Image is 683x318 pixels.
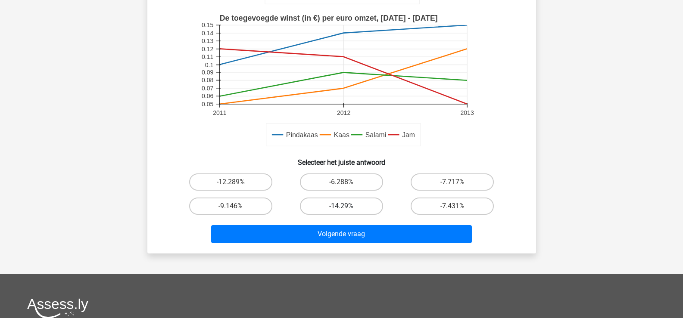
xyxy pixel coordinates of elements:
[161,151,522,167] h6: Selecteer het juiste antwoord
[460,109,474,116] text: 2013
[219,14,437,22] text: De toegevoegde winst (in €) per euro omzet, [DATE] - [DATE]
[201,30,213,37] text: 0.14
[365,131,386,139] text: Salami
[334,131,349,139] text: Kaas
[201,46,213,52] text: 0.12
[201,101,213,108] text: 0.05
[201,85,213,92] text: 0.07
[205,62,213,68] text: 0.1
[300,173,383,191] label: -6.288%
[201,77,213,84] text: 0.08
[201,69,213,76] text: 0.09
[300,198,383,215] label: -14.29%
[402,131,415,139] text: Jam
[189,173,272,191] label: -12.289%
[201,22,213,28] text: 0.15
[189,198,272,215] label: -9.146%
[337,109,350,116] text: 2012
[201,53,213,60] text: 0.11
[211,225,472,243] button: Volgende vraag
[201,37,213,44] text: 0.13
[286,131,318,139] text: Pindakaas
[213,109,226,116] text: 2011
[411,198,494,215] label: -7.431%
[201,93,213,99] text: 0.06
[411,173,494,191] label: -7.717%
